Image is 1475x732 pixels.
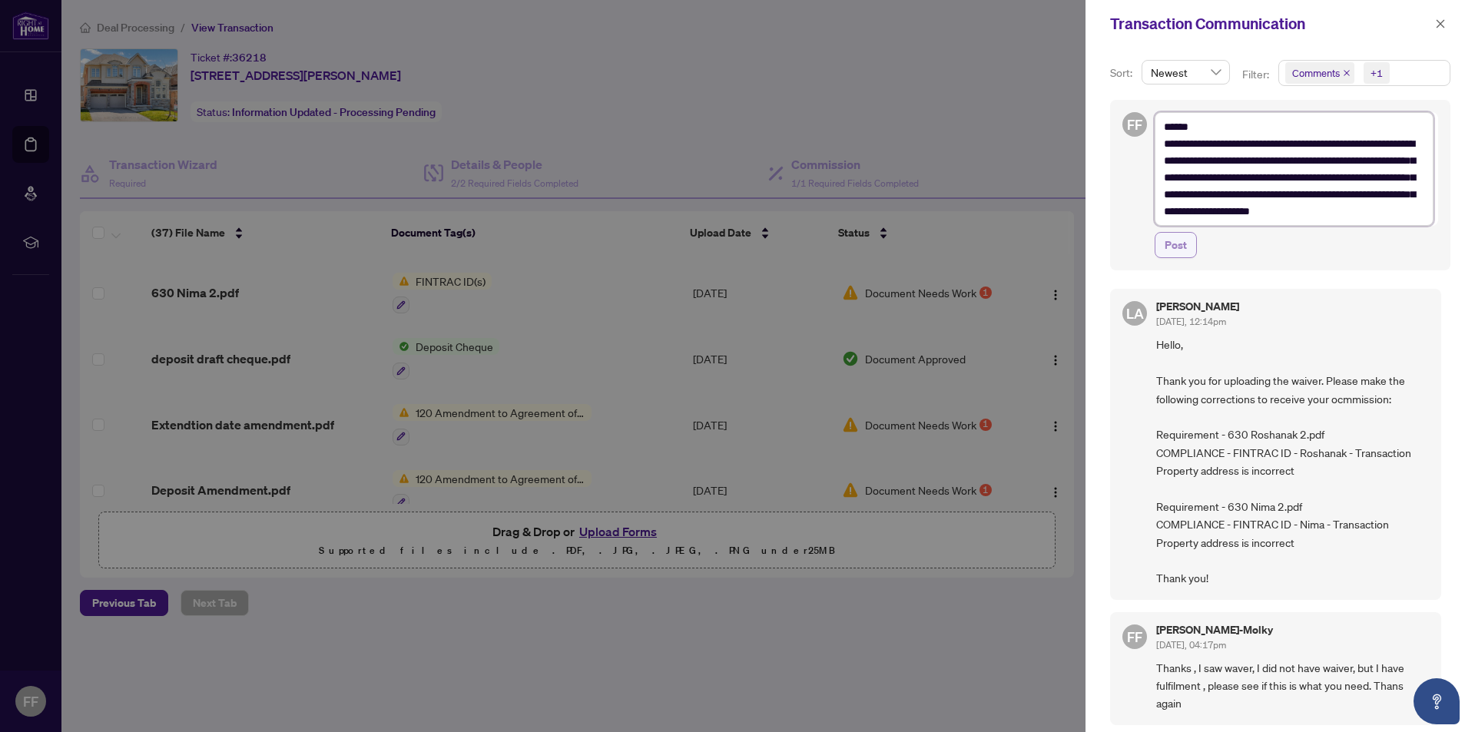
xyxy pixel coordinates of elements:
span: Newest [1151,61,1221,84]
span: [DATE], 04:17pm [1156,639,1226,651]
span: Post [1165,233,1187,257]
span: FF [1127,626,1142,648]
span: close [1343,69,1351,77]
span: Comments [1285,62,1354,84]
span: [DATE], 12:14pm [1156,316,1226,327]
h5: [PERSON_NAME] [1156,301,1239,312]
p: Sort: [1110,65,1135,81]
span: LA [1126,303,1144,324]
span: Thanks , I saw waver, I did not have waiver, but I have fulfilment , please see if this is what y... [1156,659,1429,713]
span: Comments [1292,65,1340,81]
span: Hello, Thank you for uploading the waiver. Please make the following corrections to receive your ... [1156,336,1429,587]
button: Open asap [1414,678,1460,724]
span: FF [1127,114,1142,135]
p: Filter: [1242,66,1271,83]
button: Post [1155,232,1197,258]
span: close [1435,18,1446,29]
h5: [PERSON_NAME]-Molky [1156,624,1273,635]
div: Transaction Communication [1110,12,1430,35]
div: +1 [1371,65,1383,81]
